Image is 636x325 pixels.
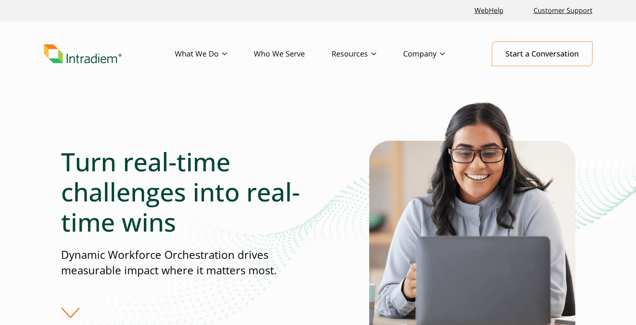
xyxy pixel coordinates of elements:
a: Link opens in a new window [471,2,507,20]
img: Intradiem [44,44,122,64]
a: What We Do [175,42,254,66]
a: Company [403,42,472,66]
a: Who We Serve [254,42,332,66]
a: Link to homepage of Intradiem [44,44,175,64]
a: Resources [332,42,403,66]
h1: Turn real-time challenges into real-time wins [61,147,318,237]
a: Customer Support [530,2,596,20]
a: Start a Conversation [492,41,593,66]
p: Dynamic Workforce Orchestration drives measurable impact where it matters most. [61,247,318,279]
